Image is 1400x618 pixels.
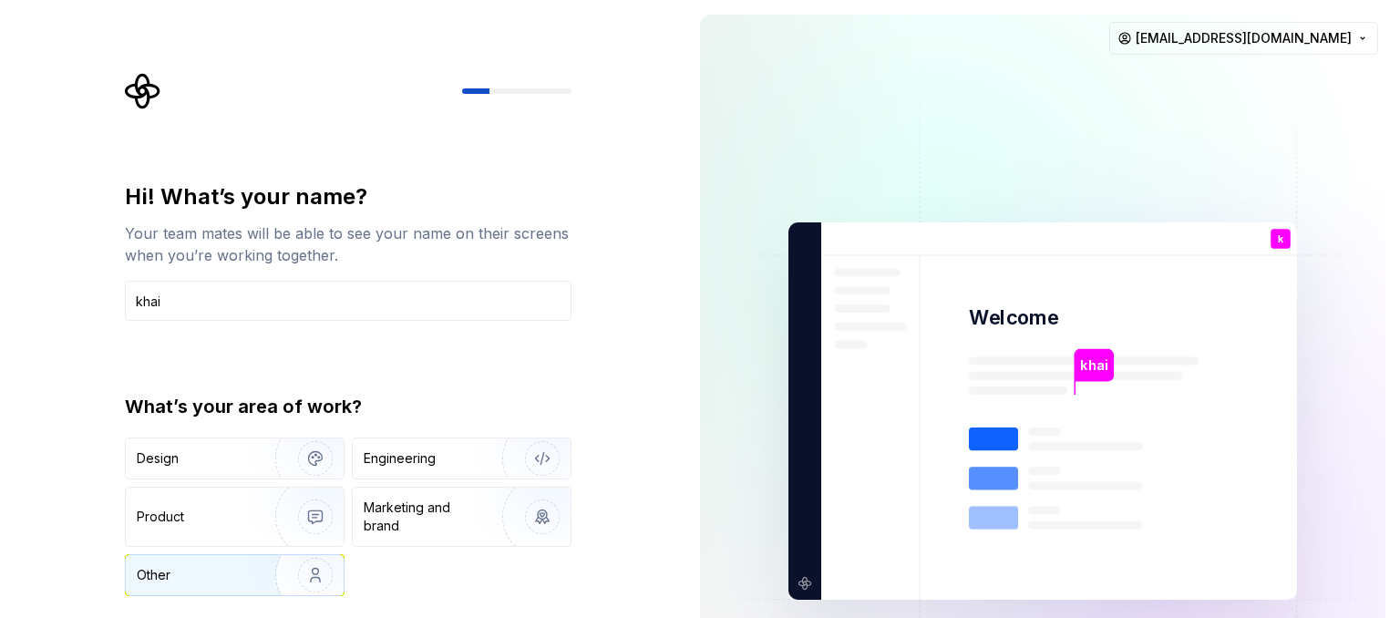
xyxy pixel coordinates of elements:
[137,449,179,468] div: Design
[125,222,571,266] div: Your team mates will be able to see your name on their screens when you’re working together.
[969,304,1058,331] p: Welcome
[125,394,571,419] div: What’s your area of work?
[1080,355,1107,376] p: khai
[125,182,571,211] div: Hi! What’s your name?
[137,508,184,526] div: Product
[125,281,571,321] input: Han Solo
[364,449,436,468] div: Engineering
[1136,29,1352,47] span: [EMAIL_ADDRESS][DOMAIN_NAME]
[364,499,487,535] div: Marketing and brand
[125,73,161,109] svg: Supernova Logo
[1278,234,1283,244] p: k
[1109,22,1378,55] button: [EMAIL_ADDRESS][DOMAIN_NAME]
[137,566,170,584] div: Other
